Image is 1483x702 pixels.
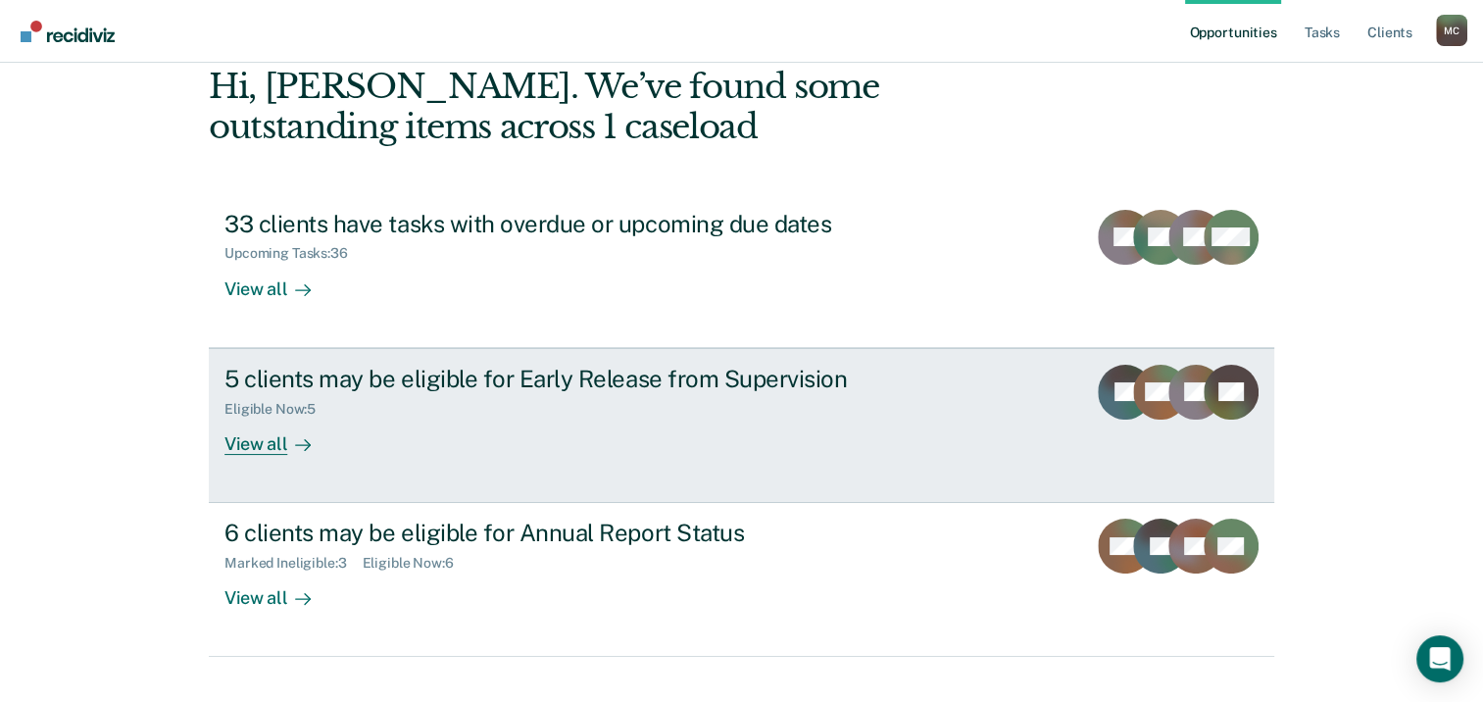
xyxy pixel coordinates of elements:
div: Upcoming Tasks : 36 [224,245,364,262]
div: 5 clients may be eligible for Early Release from Supervision [224,365,913,393]
div: View all [224,572,334,610]
div: Hi, [PERSON_NAME]. We’ve found some outstanding items across 1 caseload [209,67,1061,147]
div: Open Intercom Messenger [1416,635,1463,682]
div: Marked Ineligible : 3 [224,555,362,572]
div: 33 clients have tasks with overdue or upcoming due dates [224,210,913,238]
div: View all [224,262,334,300]
div: Eligible Now : 5 [224,401,331,418]
a: 33 clients have tasks with overdue or upcoming due datesUpcoming Tasks:36View all [209,194,1274,348]
div: 6 clients may be eligible for Annual Report Status [224,519,913,547]
div: M C [1436,15,1467,46]
button: Profile dropdown button [1436,15,1467,46]
div: Eligible Now : 6 [363,555,470,572]
a: 5 clients may be eligible for Early Release from SupervisionEligible Now:5View all [209,348,1274,503]
a: 6 clients may be eligible for Annual Report StatusMarked Ineligible:3Eligible Now:6View all [209,503,1274,657]
div: View all [224,417,334,455]
img: Recidiviz [21,21,115,42]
